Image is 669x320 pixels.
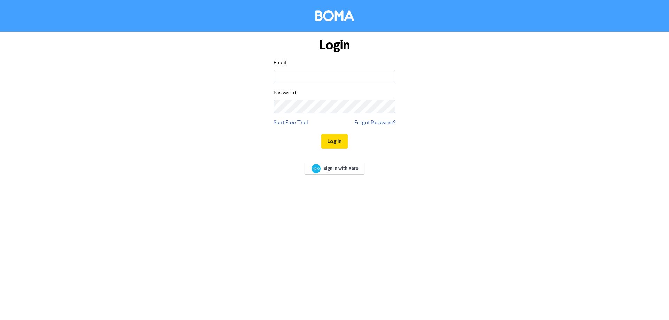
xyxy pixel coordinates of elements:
[274,119,308,127] a: Start Free Trial
[274,89,296,97] label: Password
[315,10,354,21] img: BOMA Logo
[312,164,321,173] img: Xero logo
[305,163,364,175] a: Sign In with Xero
[634,287,669,320] iframe: Chat Widget
[274,59,286,67] label: Email
[354,119,395,127] a: Forgot Password?
[321,134,348,149] button: Log In
[274,37,395,53] h1: Login
[324,165,359,172] span: Sign In with Xero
